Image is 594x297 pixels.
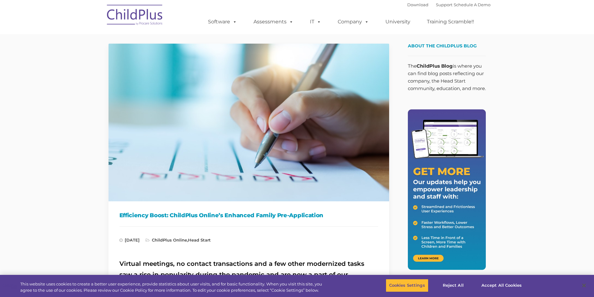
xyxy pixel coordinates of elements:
[146,237,211,242] span: ,
[436,2,452,7] a: Support
[417,63,453,69] strong: ChildPlus Blog
[119,237,140,242] span: [DATE]
[478,279,525,292] button: Accept All Cookies
[202,16,243,28] a: Software
[331,16,375,28] a: Company
[152,237,187,242] a: ChildPlus Online
[20,281,327,293] div: This website uses cookies to create a better user experience, provide statistics about user visit...
[188,237,211,242] a: Head Start
[386,279,428,292] button: Cookies Settings
[109,44,389,201] img: Efficiency Boost: ChildPlus Online's Enhanced Family Pre-Application Process - Streamlining Appli...
[434,279,473,292] button: Reject All
[454,2,490,7] a: Schedule A Demo
[304,16,327,28] a: IT
[104,0,166,31] img: ChildPlus by Procare Solutions
[379,16,417,28] a: University
[408,62,486,92] p: The is where you can find blog posts reflecting our company, the Head Start community, education,...
[407,2,428,7] a: Download
[577,279,591,292] button: Close
[421,16,480,28] a: Training Scramble!!
[247,16,300,28] a: Assessments
[119,211,378,220] h1: Efficiency Boost: ChildPlus Online’s Enhanced Family Pre-Application
[408,109,486,270] img: Get More - Our updates help you empower leadership and staff.
[407,2,490,7] font: |
[408,43,477,49] span: About the ChildPlus Blog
